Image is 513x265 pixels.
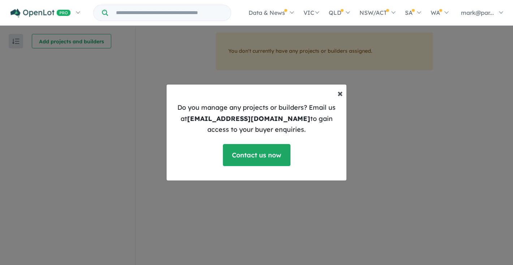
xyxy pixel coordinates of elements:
span: × [337,87,343,99]
input: Try estate name, suburb, builder or developer [109,5,229,21]
img: Openlot PRO Logo White [10,9,71,18]
span: mark@par... [461,9,494,16]
a: Contact us now [223,144,290,166]
b: [EMAIL_ADDRESS][DOMAIN_NAME] [187,114,310,123]
p: Do you manage any projects or builders? Email us at to gain access to your buyer enquiries. [172,102,341,135]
